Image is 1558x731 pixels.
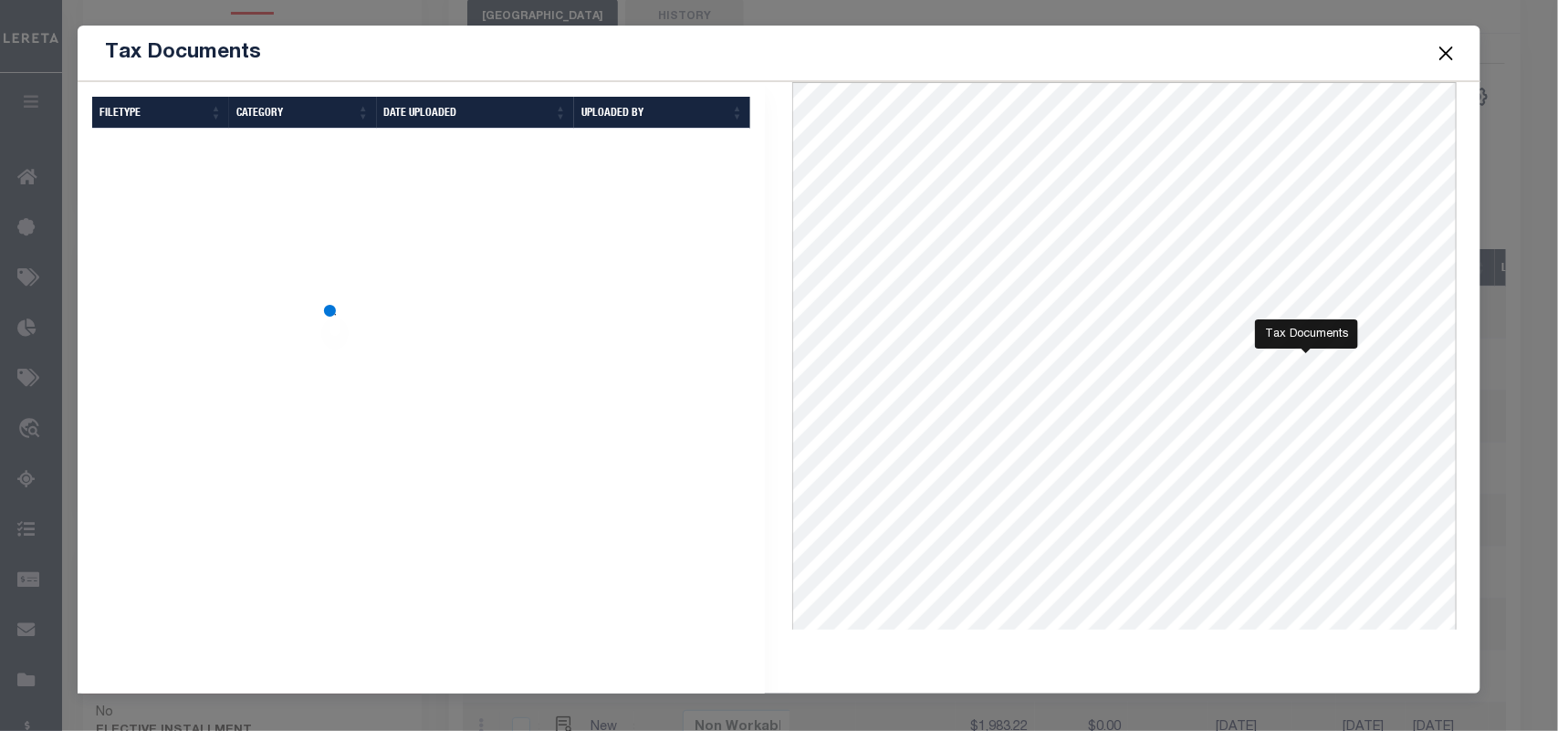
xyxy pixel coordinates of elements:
div: Tax Documents [1255,320,1358,350]
th: CATEGORY [229,97,376,129]
th: Uploaded By [574,97,751,129]
button: Close [1434,41,1458,65]
th: FileType [92,97,229,129]
h5: Tax Documents [105,40,261,66]
th: Date Uploaded [377,97,574,129]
